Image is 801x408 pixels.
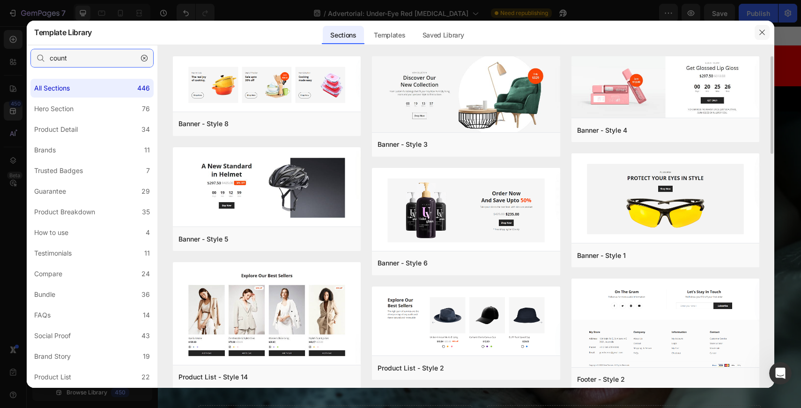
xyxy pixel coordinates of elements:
[161,15,178,32] div: Close
[30,49,154,68] input: E.g.: Black Friday, Sale, etc.
[339,40,353,52] p: HRS
[14,189,174,207] a: Join community
[143,310,150,321] div: 14
[34,248,72,259] div: Testimonials
[141,371,150,383] div: 22
[34,103,74,114] div: Hero Section
[14,172,174,189] a: Watch Youtube tutorials
[143,351,150,362] div: 19
[34,289,55,300] div: Bundle
[411,27,424,40] div: 56
[94,293,187,330] button: Messages
[141,186,150,197] div: 29
[415,26,472,45] div: Saved Library
[141,289,150,300] div: 36
[378,139,428,150] div: Banner - Style 3
[19,193,157,203] div: Join community
[263,66,380,80] h2: 🚨 SUMMER SALE! 🚨
[173,56,361,113] img: b8.png
[125,316,157,323] span: Messages
[173,262,361,366] img: pl14.png
[14,155,174,172] a: ❓Visit Help center
[366,26,413,45] div: Templates
[173,147,361,229] img: hr5-2.png
[34,20,92,45] h2: Template Library
[19,20,73,30] img: logo
[372,168,560,253] img: hr6-2.png
[178,118,229,129] div: Banner - Style 8
[34,330,71,341] div: Social Proof
[571,279,759,369] img: f2.png
[372,56,560,134] img: hr3-2.png
[323,26,363,45] div: Sections
[146,165,150,176] div: 7
[141,124,150,135] div: 34
[146,227,150,238] div: 4
[127,15,146,34] img: Profile image for Henry
[141,268,150,280] div: 24
[142,206,150,218] div: 35
[577,125,627,136] div: Banner - Style 4
[34,310,51,321] div: FAQs
[339,27,353,40] div: 01
[577,374,625,385] div: Footer - Style 2
[375,27,388,40] div: 11
[19,237,168,247] div: Suggest features or report bugs here.
[375,40,388,52] p: MIN
[36,316,57,323] span: Home
[110,15,128,34] img: Profile image for Kyle
[34,371,71,383] div: Product List
[34,227,68,238] div: How to use
[34,83,70,94] div: All Sections
[34,206,95,218] div: Product Breakdown
[34,186,66,197] div: Guarantee
[19,128,156,138] div: We typically reply in under 30 minutes
[769,362,792,385] iframe: Intercom live chat
[92,15,111,34] img: Profile image for Pauline
[34,165,83,176] div: Trusted Badges
[19,251,168,270] button: Send Feedback
[378,363,444,374] div: Product List - Style 2
[378,257,428,269] div: Banner - Style 6
[9,110,178,146] div: Send us a messageWe typically reply in under 30 minutes
[34,124,78,135] div: Product Detail
[372,287,560,357] img: pl2.png
[571,56,759,120] img: hr4-2.png
[142,103,150,114] div: 76
[144,144,150,156] div: 11
[178,234,228,245] div: Banner - Style 5
[19,224,168,234] h2: 💡 Share your ideas
[411,40,424,52] p: SEC
[19,83,169,98] p: How can we help?
[19,118,156,128] div: Send us a message
[168,32,316,46] h2: Save MORE THAN 50% off
[34,268,62,280] div: Compare
[34,351,71,362] div: Brand Story
[34,144,56,156] div: Brands
[137,83,150,94] div: 446
[19,176,157,186] div: Watch Youtube tutorials
[19,67,169,83] p: Hi there,
[577,250,626,261] div: Banner - Style 1
[141,330,150,341] div: 43
[571,153,759,245] img: hr1-4.png
[19,159,157,168] div: ❓Visit Help center
[144,248,150,259] div: 11
[178,371,248,383] div: Product List - Style 14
